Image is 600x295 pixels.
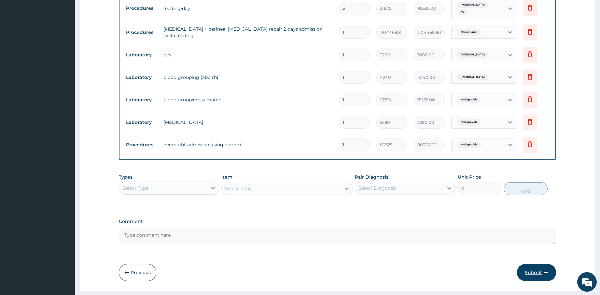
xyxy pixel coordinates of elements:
[457,96,481,103] span: Multigravida
[123,26,160,38] td: Procedures
[123,139,160,151] td: Procedures
[123,116,160,128] td: Laboratory
[517,264,556,281] button: Submit
[38,82,90,148] span: We're online!
[504,182,547,195] button: Add
[221,174,232,180] label: Item
[160,48,336,61] td: pcv
[123,2,160,14] td: Procedures
[123,94,160,106] td: Laboratory
[119,174,133,180] label: Types
[123,49,160,61] td: Laboratory
[355,174,388,180] label: Pair Diagnosis
[358,185,397,191] div: Select Diagnosis
[160,138,336,151] td: overnight admission (single room)
[160,93,336,106] td: blood group/cross match
[457,141,481,148] span: Multigravida
[457,29,481,36] span: Normal labor
[457,74,488,81] span: [MEDICAL_DATA]
[457,9,467,15] span: + 6
[119,219,556,224] label: Comment
[160,2,336,15] td: feeding/day
[160,22,336,42] td: [MEDICAL_DATA] + perineal [MEDICAL_DATA] repair 2 days admission exclu feeding
[457,52,488,58] span: [MEDICAL_DATA]
[119,264,156,281] button: Previous
[12,33,26,49] img: d_794563401_company_1708531726252_794563401
[34,37,109,45] div: Chat with us now
[3,178,124,201] textarea: Type your message and hit 'Enter'
[160,71,336,84] td: blood grouping (abo rh)
[107,3,122,19] div: Minimize live chat window
[160,116,336,129] td: [MEDICAL_DATA]
[123,71,160,83] td: Laboratory
[122,185,148,191] div: Select Type
[457,119,481,125] span: Multigravida
[457,2,488,8] span: [MEDICAL_DATA]
[458,174,481,180] label: Unit Price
